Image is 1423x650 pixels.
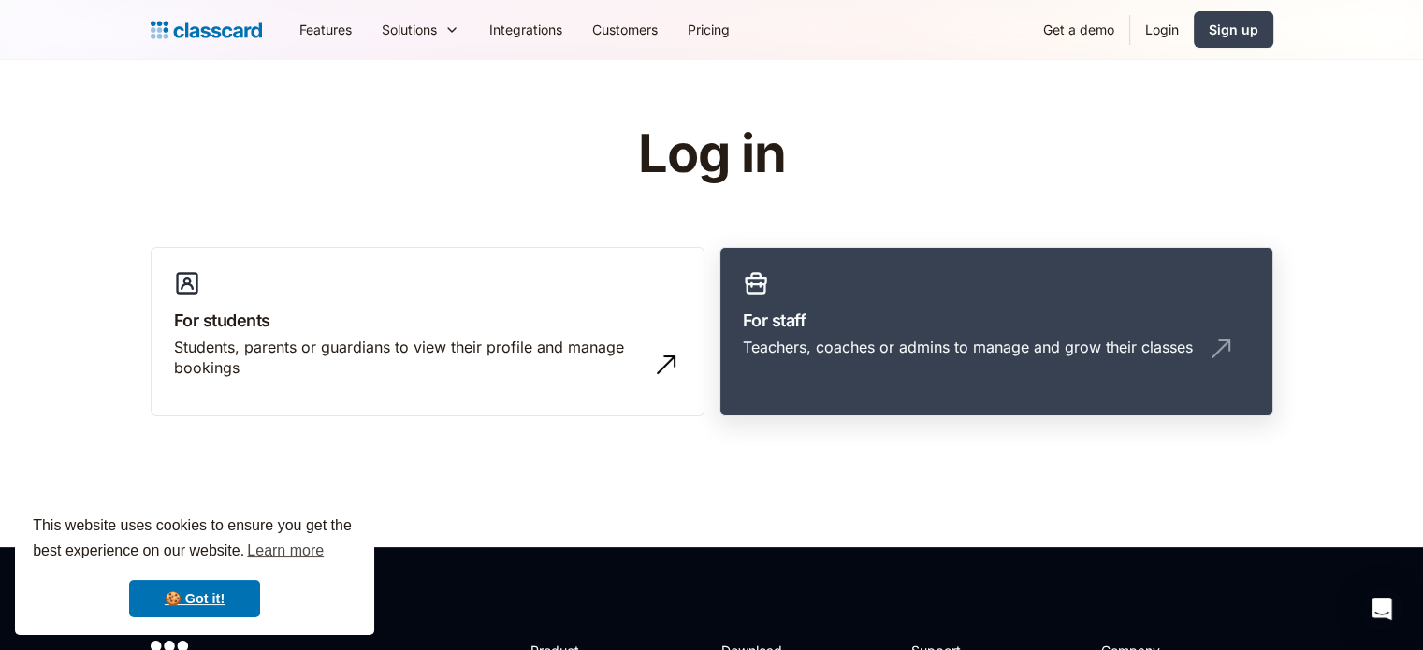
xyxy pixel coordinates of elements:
a: Login [1130,8,1194,51]
a: home [151,17,262,43]
a: Features [284,8,367,51]
a: learn more about cookies [244,537,327,565]
a: dismiss cookie message [129,580,260,617]
div: Sign up [1209,20,1258,39]
div: Students, parents or guardians to view their profile and manage bookings [174,337,644,379]
a: Sign up [1194,11,1273,48]
h3: For staff [743,308,1250,333]
span: This website uses cookies to ensure you get the best experience on our website. [33,514,356,565]
a: For studentsStudents, parents or guardians to view their profile and manage bookings [151,247,704,417]
div: Solutions [367,8,474,51]
h1: Log in [414,125,1009,183]
a: Customers [577,8,673,51]
div: cookieconsent [15,497,374,635]
a: Integrations [474,8,577,51]
div: Teachers, coaches or admins to manage and grow their classes [743,337,1193,357]
a: Get a demo [1028,8,1129,51]
div: Open Intercom Messenger [1359,586,1404,631]
a: Pricing [673,8,745,51]
a: For staffTeachers, coaches or admins to manage and grow their classes [719,247,1273,417]
div: Solutions [382,20,437,39]
h3: For students [174,308,681,333]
